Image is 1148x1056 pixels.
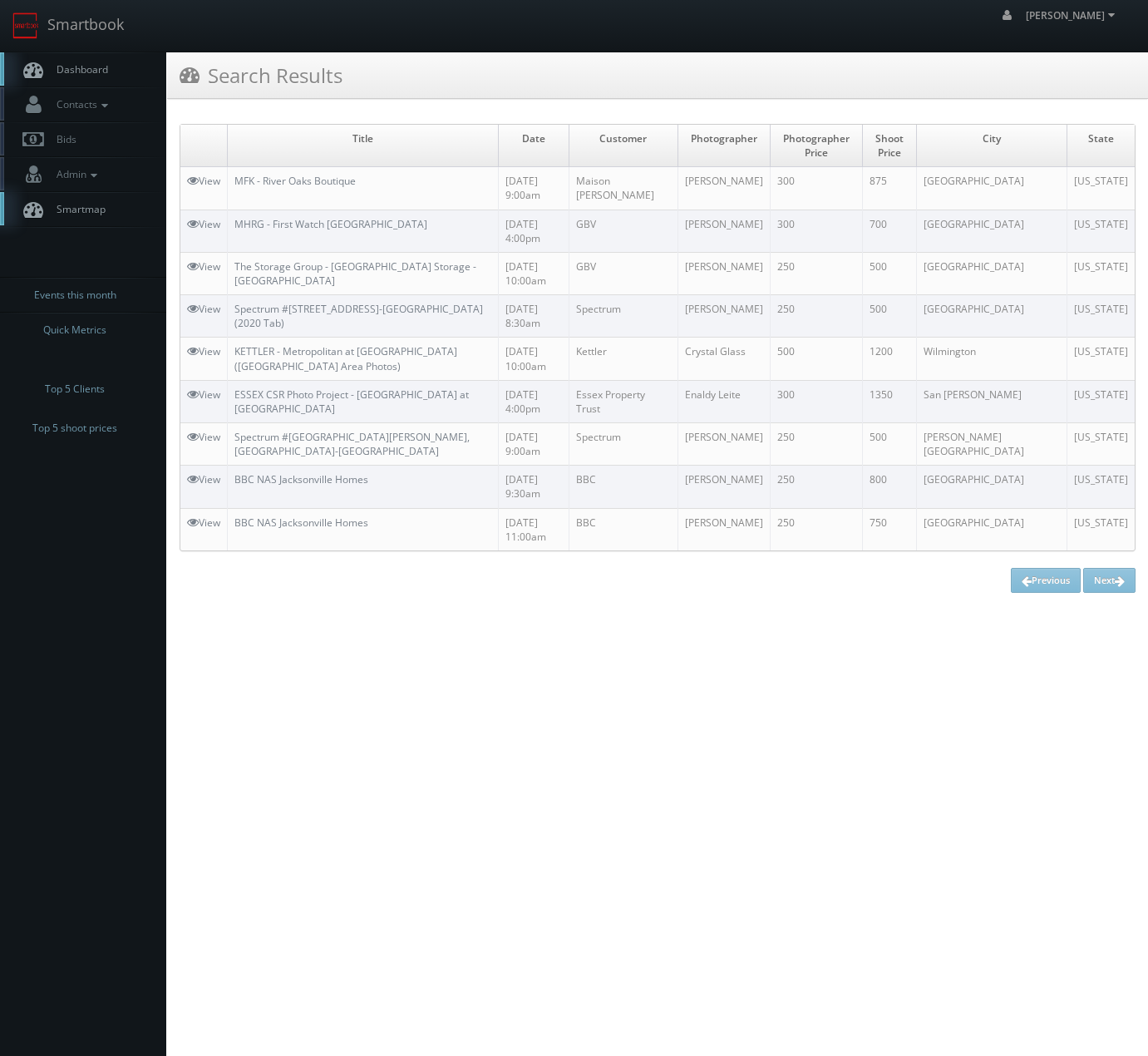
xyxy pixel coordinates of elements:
span: Admin [48,167,101,181]
td: Shoot Price [863,125,917,167]
a: BBC NAS Jacksonville Homes [234,472,368,486]
td: 500 [863,252,917,294]
a: View [187,217,220,231]
span: [PERSON_NAME] [1026,8,1120,22]
td: 300 [770,167,862,210]
td: [US_STATE] [1067,252,1135,294]
td: San [PERSON_NAME] [917,380,1067,422]
td: [PERSON_NAME] [677,210,770,252]
td: 1350 [863,380,917,422]
td: 250 [770,252,862,294]
td: Crystal Glass [677,338,770,380]
img: smartbook-logo.png [12,12,39,39]
td: [US_STATE] [1067,167,1135,210]
td: BBC [569,508,677,550]
td: [PERSON_NAME] [677,252,770,294]
td: [DATE] 11:00am [498,508,569,550]
td: 1200 [863,338,917,380]
td: [US_STATE] [1067,295,1135,338]
a: View [187,430,220,444]
td: [GEOGRAPHIC_DATA] [917,252,1067,294]
td: Spectrum [569,295,677,338]
a: ESSEX CSR Photo Project - [GEOGRAPHIC_DATA] at [GEOGRAPHIC_DATA] [234,387,469,416]
td: [US_STATE] [1067,508,1135,550]
td: [DATE] 10:00am [498,338,569,380]
td: Kettler [569,338,677,380]
a: View [187,344,220,358]
a: KETTLER - Metropolitan at [GEOGRAPHIC_DATA] ([GEOGRAPHIC_DATA] Area Photos) [234,344,457,373]
span: Contacts [48,97,112,111]
td: [US_STATE] [1067,210,1135,252]
td: [PERSON_NAME] [677,295,770,338]
td: GBV [569,210,677,252]
td: 700 [863,210,917,252]
td: [GEOGRAPHIC_DATA] [917,508,1067,550]
span: Events this month [34,287,116,303]
td: State [1067,125,1135,167]
td: [PERSON_NAME] [677,508,770,550]
td: Customer [569,125,677,167]
td: [US_STATE] [1067,380,1135,422]
a: View [187,472,220,486]
td: [PERSON_NAME] [677,466,770,508]
td: 250 [770,508,862,550]
td: BBC [569,466,677,508]
a: The Storage Group - [GEOGRAPHIC_DATA] Storage - [GEOGRAPHIC_DATA] [234,259,476,288]
a: BBC NAS Jacksonville Homes [234,516,368,530]
a: Spectrum #[STREET_ADDRESS]-[GEOGRAPHIC_DATA] (2020 Tab) [234,302,483,330]
td: [US_STATE] [1067,338,1135,380]
td: 300 [770,210,862,252]
td: [DATE] 4:00pm [498,380,569,422]
td: [GEOGRAPHIC_DATA] [917,466,1067,508]
td: Photographer Price [770,125,862,167]
td: [DATE] 10:00am [498,252,569,294]
a: Spectrum #[GEOGRAPHIC_DATA][PERSON_NAME],[GEOGRAPHIC_DATA]-[GEOGRAPHIC_DATA] [234,430,470,458]
td: 250 [770,295,862,338]
a: View [187,387,220,402]
td: [GEOGRAPHIC_DATA] [917,210,1067,252]
td: 500 [863,295,917,338]
a: View [187,174,220,188]
td: Maison [PERSON_NAME] [569,167,677,210]
span: Bids [48,132,76,146]
td: 750 [863,508,917,550]
span: Dashboard [48,62,108,76]
td: 250 [770,466,862,508]
td: Date [498,125,569,167]
td: Enaldy Leite [677,380,770,422]
span: Top 5 shoot prices [32,420,117,437]
td: City [917,125,1067,167]
a: View [187,516,220,530]
a: View [187,259,220,274]
h3: Search Results [180,61,342,90]
span: Smartmap [48,202,106,216]
td: [GEOGRAPHIC_DATA] [917,167,1067,210]
a: View [187,302,220,316]
td: [GEOGRAPHIC_DATA] [917,295,1067,338]
td: Essex Property Trust [569,380,677,422]
td: [DATE] 9:30am [498,466,569,508]
td: [DATE] 8:30am [498,295,569,338]
td: 300 [770,380,862,422]
td: [PERSON_NAME][GEOGRAPHIC_DATA] [917,422,1067,465]
td: Photographer [677,125,770,167]
td: [US_STATE] [1067,466,1135,508]
td: GBV [569,252,677,294]
td: [PERSON_NAME] [677,167,770,210]
td: 250 [770,422,862,465]
td: [US_STATE] [1067,422,1135,465]
a: MFK - River Oaks Boutique [234,174,356,188]
td: [DATE] 9:00am [498,167,569,210]
td: 500 [863,422,917,465]
td: 500 [770,338,862,380]
span: Top 5 Clients [45,381,105,397]
td: Wilmington [917,338,1067,380]
td: 800 [863,466,917,508]
td: [DATE] 9:00am [498,422,569,465]
span: Quick Metrics [43,322,106,338]
a: MHRG - First Watch [GEOGRAPHIC_DATA] [234,217,427,231]
td: [PERSON_NAME] [677,422,770,465]
td: Spectrum [569,422,677,465]
td: 875 [863,167,917,210]
td: Title [228,125,499,167]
